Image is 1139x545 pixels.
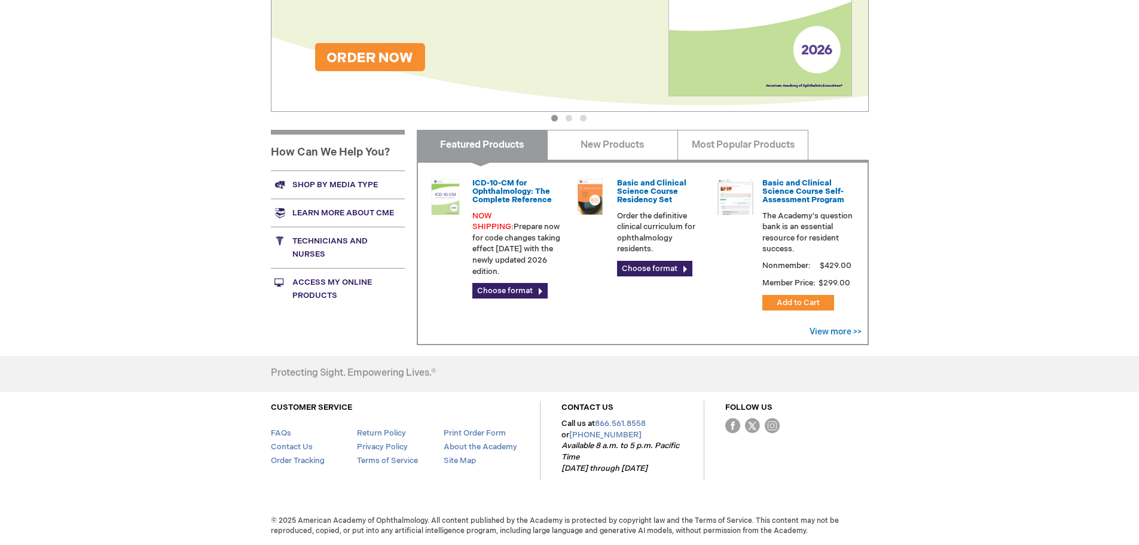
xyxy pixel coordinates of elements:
a: About the Academy [444,442,517,452]
p: The Academy's question bank is an essential resource for resident success. [762,211,853,255]
h1: How Can We Help You? [271,130,405,170]
button: Add to Cart [762,295,834,310]
a: ICD-10-CM for Ophthalmology: The Complete Reference [472,178,552,205]
font: NOW SHIPPING: [472,211,514,232]
a: 866.561.8558 [595,419,646,428]
a: Basic and Clinical Science Course Residency Set [617,178,686,205]
a: Learn more about CME [271,199,405,227]
button: 1 of 3 [551,115,558,121]
a: [PHONE_NUMBER] [569,430,642,440]
strong: Member Price: [762,278,816,288]
a: Most Popular Products [677,130,808,160]
img: Twitter [745,418,760,433]
img: 02850963u_47.png [572,179,608,215]
strong: Nonmember: [762,258,811,273]
span: $299.00 [817,278,852,288]
img: Facebook [725,418,740,433]
a: Shop by media type [271,170,405,199]
a: FAQs [271,428,291,438]
a: Choose format [472,283,548,299]
a: Contact Us [271,442,313,452]
p: Prepare now for code changes taking effect [DATE] with the newly updated 2026 edition. [472,211,563,277]
h4: Protecting Sight. Empowering Lives.® [271,368,436,379]
a: Terms of Service [357,456,418,465]
span: Add to Cart [777,298,820,307]
a: Return Policy [357,428,406,438]
a: Privacy Policy [357,442,408,452]
a: View more >> [810,327,862,337]
a: Technicians and nurses [271,227,405,268]
p: Order the definitive clinical curriculum for ophthalmology residents. [617,211,708,255]
a: Choose format [617,261,692,276]
img: 0120008u_42.png [427,179,463,215]
span: $429.00 [818,261,853,270]
img: bcscself_20.jpg [717,179,753,215]
a: CONTACT US [561,403,613,412]
a: New Products [547,130,678,160]
button: 2 of 3 [566,115,572,121]
em: Available 8 a.m. to 5 p.m. Pacific Time [DATE] through [DATE] [561,441,679,473]
a: Site Map [444,456,476,465]
span: © 2025 American Academy of Ophthalmology. All content published by the Academy is protected by co... [262,516,878,536]
a: Basic and Clinical Science Course Self-Assessment Program [762,178,844,205]
a: Order Tracking [271,456,325,465]
a: CUSTOMER SERVICE [271,403,352,412]
a: Access My Online Products [271,268,405,309]
img: instagram [765,418,780,433]
a: FOLLOW US [725,403,772,412]
a: Print Order Form [444,428,506,438]
button: 3 of 3 [580,115,587,121]
p: Call us at or [561,418,683,474]
a: Featured Products [417,130,548,160]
